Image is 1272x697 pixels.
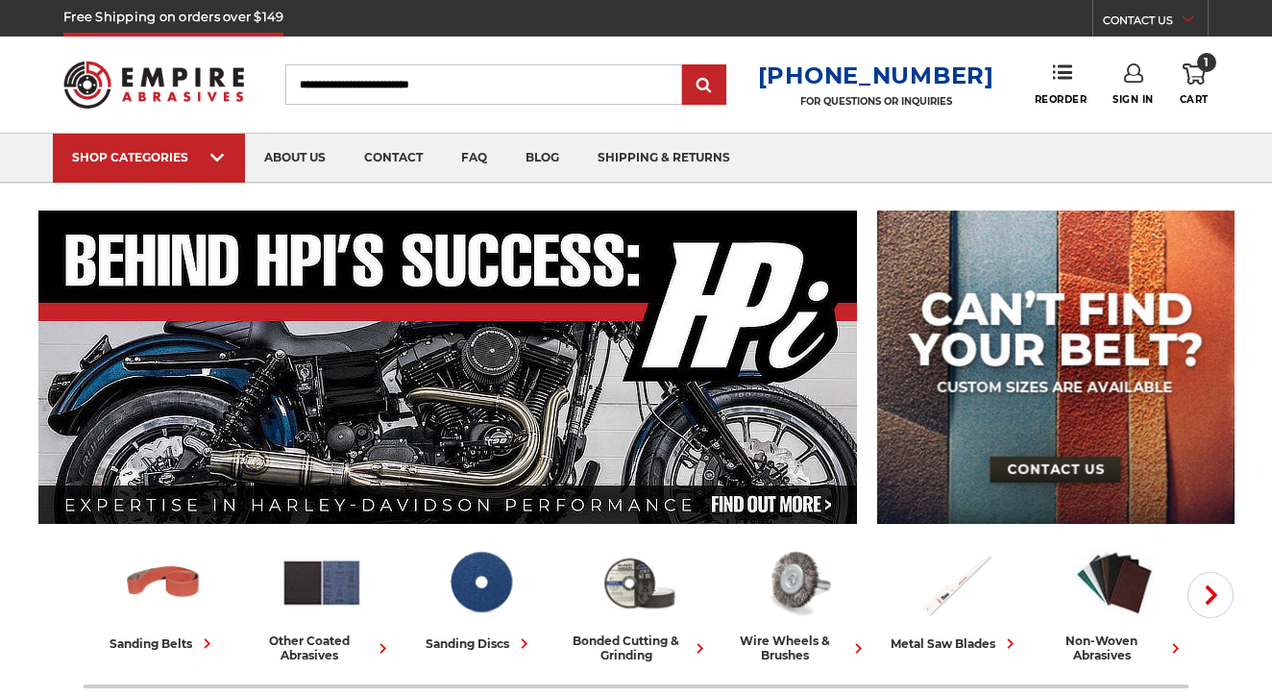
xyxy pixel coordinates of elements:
a: non-woven abrasives [1042,541,1186,662]
button: Next [1187,572,1234,618]
div: wire wheels & brushes [725,634,868,662]
a: [PHONE_NUMBER] [758,62,994,89]
div: metal saw blades [891,634,1020,654]
a: other coated abrasives [250,541,393,662]
img: promo banner for custom belts. [877,211,1235,524]
a: contact [345,134,442,183]
a: bonded cutting & grinding [567,541,710,662]
img: Empire Abrasives [63,49,244,120]
img: Banner for an interview featuring Horsepower Inc who makes Harley performance upgrades featured o... [38,211,858,524]
input: Submit [685,66,723,105]
div: non-woven abrasives [1042,634,1186,662]
img: Metal Saw Blades [914,541,998,624]
span: Reorder [1035,93,1088,106]
p: FOR QUESTIONS OR INQUIRIES [758,95,994,108]
a: about us [245,134,345,183]
a: metal saw blades [884,541,1027,654]
a: blog [506,134,578,183]
a: sanding belts [91,541,234,654]
img: Sanding Discs [438,541,523,624]
a: shipping & returns [578,134,749,183]
div: SHOP CATEGORIES [72,150,226,164]
a: CONTACT US [1103,10,1208,37]
div: bonded cutting & grinding [567,634,710,662]
div: other coated abrasives [250,634,393,662]
a: sanding discs [408,541,551,654]
img: Non-woven Abrasives [1072,541,1157,624]
div: sanding belts [110,634,217,654]
a: Reorder [1035,63,1088,105]
span: Cart [1180,93,1209,106]
a: faq [442,134,506,183]
img: Sanding Belts [121,541,206,624]
span: 1 [1197,53,1216,72]
img: Wire Wheels & Brushes [755,541,840,624]
a: wire wheels & brushes [725,541,868,662]
img: Bonded Cutting & Grinding [597,541,681,624]
span: Sign In [1113,93,1154,106]
img: Other Coated Abrasives [280,541,364,624]
a: 1 Cart [1180,63,1209,106]
div: sanding discs [426,634,534,654]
